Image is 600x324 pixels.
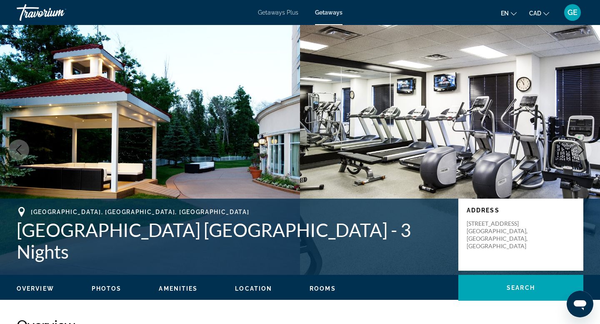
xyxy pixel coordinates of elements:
button: Amenities [159,285,197,292]
button: User Menu [562,4,583,21]
a: Getaways Plus [258,9,298,16]
button: Overview [17,285,54,292]
span: Rooms [310,285,336,292]
button: Next image [571,140,592,160]
span: Search [507,284,535,291]
a: Getaways [315,9,342,16]
h1: [GEOGRAPHIC_DATA] [GEOGRAPHIC_DATA] - 3 Nights [17,219,450,262]
button: Photos [92,285,122,292]
span: Amenities [159,285,197,292]
button: Previous image [8,140,29,160]
span: en [501,10,509,17]
button: Search [458,275,583,301]
span: Location [235,285,272,292]
span: [GEOGRAPHIC_DATA], [GEOGRAPHIC_DATA], [GEOGRAPHIC_DATA] [31,209,249,215]
a: Travorium [17,2,100,23]
p: Address [467,207,575,214]
iframe: Button to launch messaging window [567,291,593,317]
span: CAD [529,10,541,17]
button: Change language [501,7,517,19]
p: [STREET_ADDRESS] [GEOGRAPHIC_DATA], [GEOGRAPHIC_DATA], [GEOGRAPHIC_DATA] [467,220,533,250]
span: Photos [92,285,122,292]
button: Rooms [310,285,336,292]
span: GE [567,8,577,17]
span: Overview [17,285,54,292]
button: Location [235,285,272,292]
button: Change currency [529,7,549,19]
